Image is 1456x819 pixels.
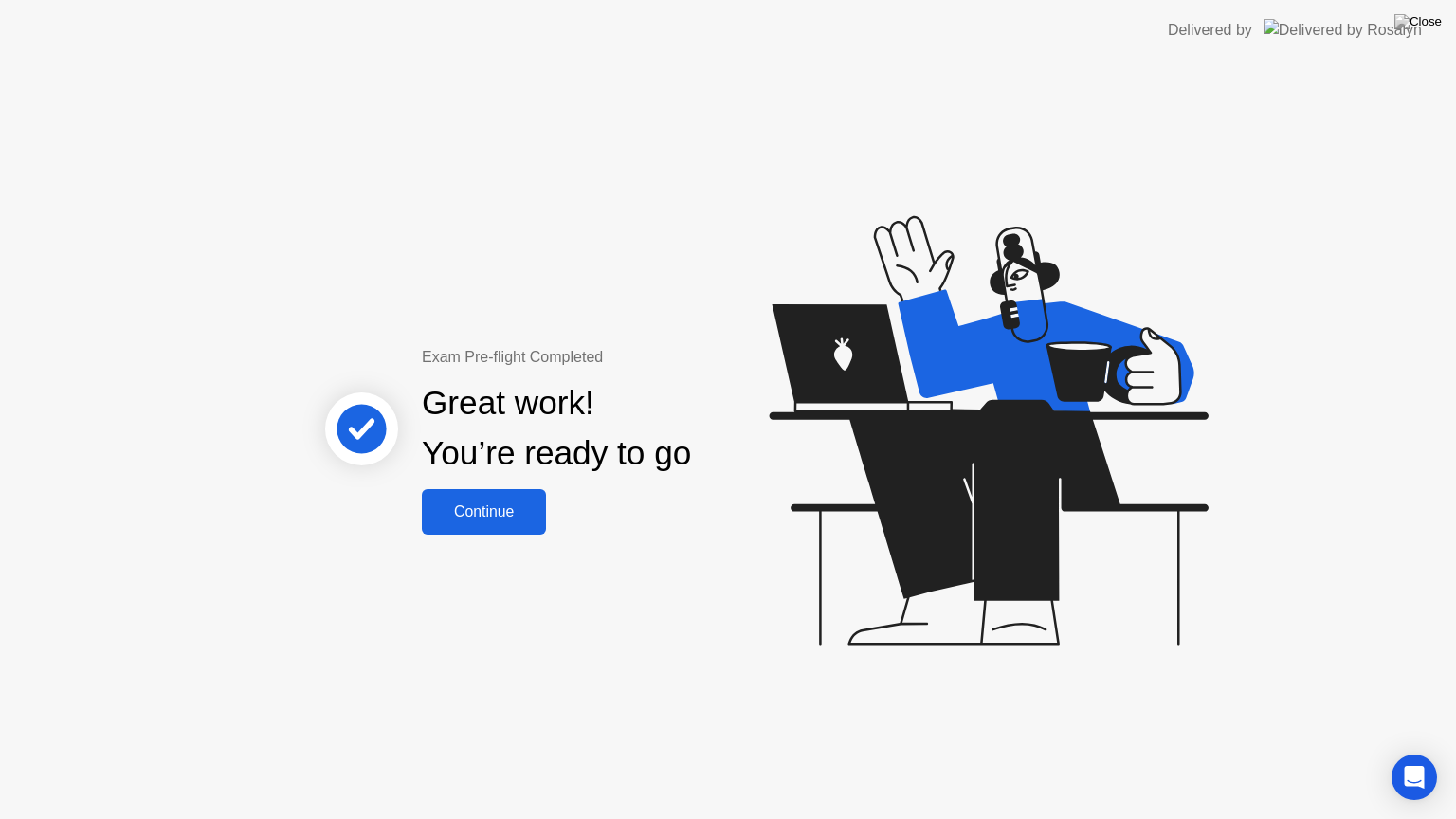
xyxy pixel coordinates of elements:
[422,378,691,479] div: Great work! You’re ready to go
[1392,755,1437,800] div: Open Intercom Messenger
[428,503,540,520] div: Continue
[422,489,546,535] button: Continue
[1394,14,1442,29] img: Close
[1264,19,1422,41] img: Delivered by Rosalyn
[1168,19,1252,42] div: Delivered by
[422,346,813,369] div: Exam Pre-flight Completed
